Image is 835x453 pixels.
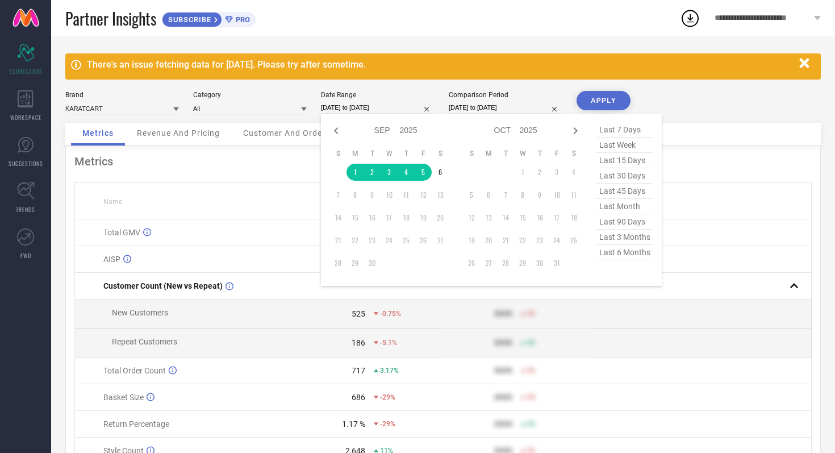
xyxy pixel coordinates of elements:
th: Monday [480,149,497,158]
span: last week [596,138,653,153]
td: Thu Sep 04 2025 [398,164,415,181]
td: Thu Sep 25 2025 [398,232,415,249]
td: Thu Oct 09 2025 [531,186,548,203]
span: last month [596,199,653,214]
td: Mon Oct 20 2025 [480,232,497,249]
td: Wed Sep 10 2025 [381,186,398,203]
div: Next month [569,124,582,138]
td: Sun Sep 07 2025 [329,186,346,203]
td: Mon Sep 22 2025 [346,232,364,249]
span: TRENDS [16,205,35,214]
td: Fri Oct 24 2025 [548,232,565,249]
span: last 30 days [596,168,653,184]
td: Fri Sep 12 2025 [415,186,432,203]
td: Thu Oct 02 2025 [531,164,548,181]
td: Fri Sep 26 2025 [415,232,432,249]
span: Total Order Count [103,366,166,375]
td: Sun Sep 21 2025 [329,232,346,249]
td: Wed Sep 24 2025 [381,232,398,249]
span: 50 [527,367,535,375]
th: Sunday [463,149,480,158]
input: Select comparison period [449,102,562,114]
div: Category [193,91,307,99]
div: Brand [65,91,179,99]
span: last 45 days [596,184,653,199]
div: 9999 [494,309,512,318]
span: Metrics [82,128,114,138]
th: Thursday [531,149,548,158]
td: Thu Sep 18 2025 [398,209,415,226]
span: WORKSPACE [10,113,41,122]
span: last 90 days [596,214,653,230]
span: Basket Size [103,393,144,402]
td: Tue Sep 23 2025 [364,232,381,249]
td: Fri Oct 10 2025 [548,186,565,203]
td: Mon Oct 27 2025 [480,255,497,272]
div: 9999 [494,419,512,429]
td: Tue Sep 16 2025 [364,209,381,226]
span: Revenue And Pricing [137,128,220,138]
td: Mon Sep 08 2025 [346,186,364,203]
th: Wednesday [381,149,398,158]
th: Saturday [432,149,449,158]
span: 50 [527,310,535,318]
span: 3.17% [380,367,399,375]
span: -29% [380,393,395,401]
td: Sat Sep 20 2025 [432,209,449,226]
td: Mon Sep 15 2025 [346,209,364,226]
th: Sunday [329,149,346,158]
span: SUGGESTIONS [9,159,43,168]
td: Wed Oct 22 2025 [514,232,531,249]
td: Sun Oct 19 2025 [463,232,480,249]
span: FWD [20,251,31,260]
td: Tue Sep 30 2025 [364,255,381,272]
td: Sat Oct 25 2025 [565,232,582,249]
td: Tue Oct 28 2025 [497,255,514,272]
th: Tuesday [364,149,381,158]
td: Wed Oct 29 2025 [514,255,531,272]
span: -29% [380,420,395,428]
span: -5.1% [380,339,397,347]
div: Date Range [321,91,435,99]
span: 50 [527,393,535,401]
span: Repeat Customers [112,337,177,346]
span: last 6 months [596,245,653,260]
th: Thursday [398,149,415,158]
div: 525 [352,309,365,318]
td: Sun Sep 14 2025 [329,209,346,226]
td: Sun Oct 12 2025 [463,209,480,226]
span: New Customers [112,308,168,317]
span: Customer And Orders [243,128,330,138]
span: last 15 days [596,153,653,168]
td: Sun Oct 05 2025 [463,186,480,203]
span: SCORECARDS [9,67,43,76]
th: Friday [415,149,432,158]
td: Thu Oct 30 2025 [531,255,548,272]
td: Sat Sep 13 2025 [432,186,449,203]
a: SUBSCRIBEPRO [162,9,256,27]
td: Wed Oct 08 2025 [514,186,531,203]
span: last 3 months [596,230,653,245]
td: Mon Oct 13 2025 [480,209,497,226]
td: Mon Oct 06 2025 [480,186,497,203]
td: Tue Oct 07 2025 [497,186,514,203]
div: 9999 [494,366,512,375]
div: 717 [352,366,365,375]
div: 686 [352,393,365,402]
span: Total GMV [103,228,140,237]
th: Friday [548,149,565,158]
td: Thu Oct 23 2025 [531,232,548,249]
div: Open download list [680,8,700,28]
td: Tue Sep 09 2025 [364,186,381,203]
button: APPLY [577,91,631,110]
td: Mon Sep 01 2025 [346,164,364,181]
span: Partner Insights [65,7,156,30]
td: Sun Oct 26 2025 [463,255,480,272]
td: Thu Sep 11 2025 [398,186,415,203]
td: Sat Oct 04 2025 [565,164,582,181]
input: Select date range [321,102,435,114]
span: Return Percentage [103,419,169,429]
th: Tuesday [497,149,514,158]
td: Thu Oct 16 2025 [531,209,548,226]
span: 50 [527,339,535,347]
